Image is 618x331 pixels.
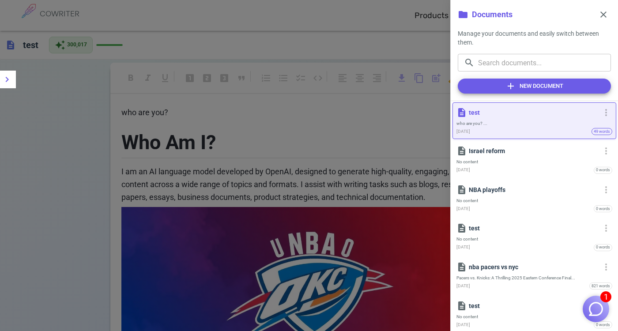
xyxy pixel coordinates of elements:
span: [DATE] [456,128,470,135]
span: No content [456,314,612,320]
span: 1 [600,291,611,302]
span: description [456,223,467,233]
h6: Documents [472,8,512,21]
img: Close chat [588,301,604,317]
p: test [469,224,598,233]
span: [DATE] [456,205,470,213]
span: add [505,81,516,91]
span: description [456,184,467,195]
button: New Document [458,79,611,94]
span: who are you? ... [456,120,612,126]
span: search [464,57,475,68]
span: more_vert [601,146,611,156]
p: test [469,108,598,117]
span: [DATE] [456,321,470,329]
span: close [598,9,609,20]
span: description [456,107,467,118]
span: folder [458,9,468,20]
span: more_vert [601,184,611,195]
span: 49 words [592,125,612,138]
span: description [456,146,467,156]
span: [DATE] [456,244,470,251]
span: more_vert [601,223,611,233]
p: Manage your documents and easily switch between them. [458,29,611,47]
span: 0 words [594,164,612,177]
span: description [456,301,467,311]
p: Israel reform [469,147,598,155]
span: No content [456,236,612,242]
span: Pacers vs. Knicks: A Thrilling 2025 Eastern Conference Final... [456,275,612,281]
span: 0 words [594,241,612,254]
span: No content [456,159,612,165]
span: [DATE] [456,282,470,290]
span: more_vert [601,107,611,118]
p: test [469,301,598,310]
span: 0 words [594,203,612,215]
span: 821 words [590,280,612,293]
span: more_vert [601,262,611,272]
input: Search documents... [478,54,611,71]
p: nba pacers vs nyc [469,263,598,271]
span: [DATE] [456,166,470,174]
span: No content [456,198,612,203]
p: NBA playoffs [469,185,598,194]
span: description [456,262,467,272]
